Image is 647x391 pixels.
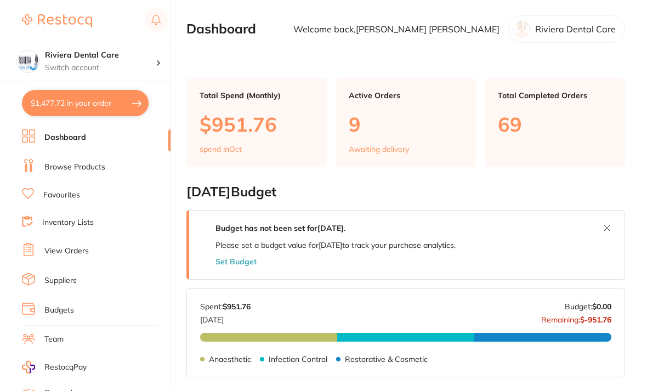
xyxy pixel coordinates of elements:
img: Riviera Dental Care [17,50,39,72]
p: Please set a budget value for [DATE] to track your purchase analytics. [215,241,456,250]
p: $951.76 [200,113,314,135]
p: Switch account [45,63,156,73]
strong: $0.00 [592,302,611,311]
a: RestocqPay [22,361,87,373]
a: Active Orders9Awaiting delivery [336,78,476,167]
p: spend in Oct [200,145,242,154]
p: [DATE] [200,311,251,324]
p: Total Spend (Monthly) [200,91,314,100]
span: RestocqPay [44,362,87,373]
h2: [DATE] Budget [186,184,625,200]
p: Budget: [565,302,611,311]
h2: Dashboard [186,21,256,37]
strong: $951.76 [223,302,251,311]
p: Anaesthetic [209,355,251,364]
h4: Riviera Dental Care [45,50,156,61]
button: Set Budget [215,257,257,266]
a: View Orders [44,246,89,257]
p: Awaiting delivery [349,145,409,154]
p: Infection Control [269,355,327,364]
strong: Budget has not been set for [DATE] . [215,223,345,233]
p: Active Orders [349,91,463,100]
p: Riviera Dental Care [535,24,616,34]
a: Browse Products [44,162,105,173]
p: Spent: [200,302,251,311]
a: Dashboard [44,132,86,143]
a: Suppliers [44,275,77,286]
a: Team [44,334,64,345]
a: Restocq Logo [22,8,92,33]
p: 9 [349,113,463,135]
a: Budgets [44,305,74,316]
p: Restorative & Cosmetic [345,355,428,364]
a: Inventory Lists [42,217,94,228]
a: Total Spend (Monthly)$951.76spend inOct [186,78,327,167]
strong: $-951.76 [580,315,611,325]
img: Restocq Logo [22,14,92,27]
a: Total Completed Orders69 [485,78,625,167]
img: RestocqPay [22,361,35,373]
button: $1,477.72 in your order [22,90,149,116]
p: Remaining: [541,311,611,324]
p: 69 [498,113,612,135]
p: Total Completed Orders [498,91,612,100]
p: Welcome back, [PERSON_NAME] [PERSON_NAME] [293,24,500,34]
a: Favourites [43,190,80,201]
